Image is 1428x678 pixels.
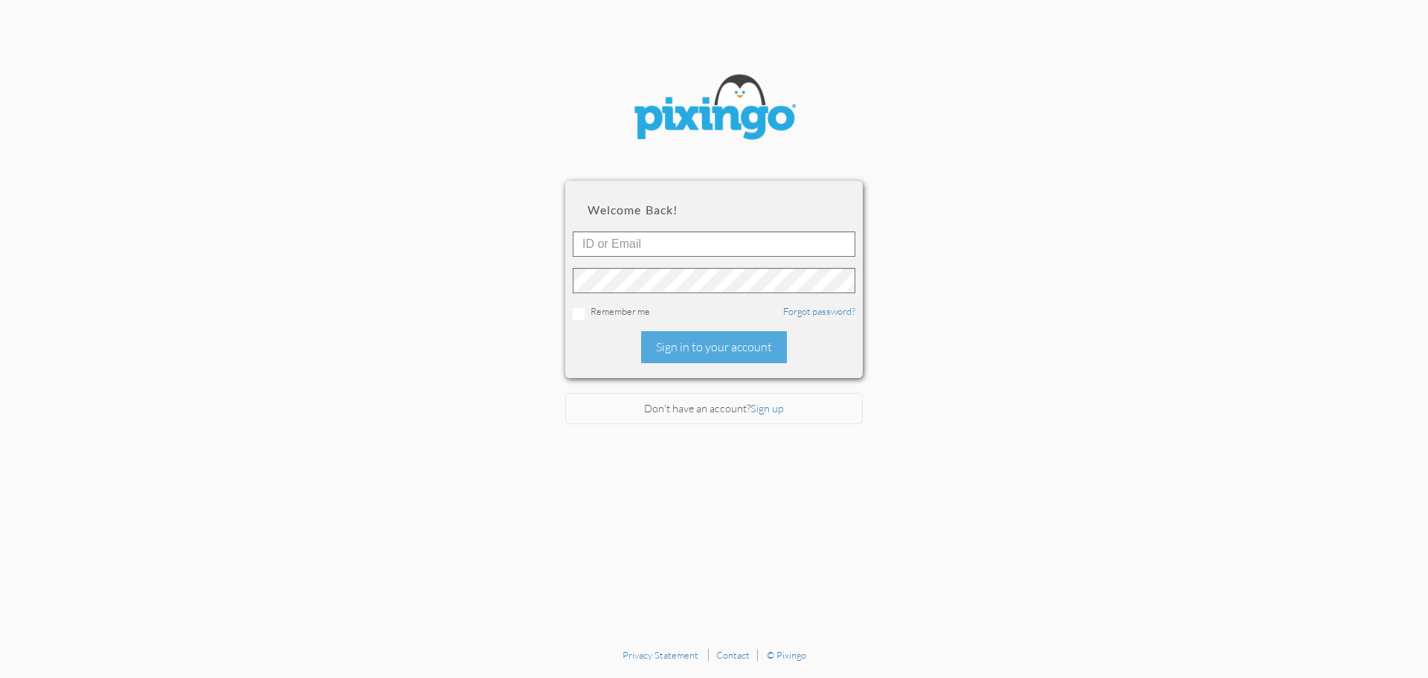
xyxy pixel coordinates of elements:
input: ID or Email [573,231,855,257]
a: © Pixingo [767,649,806,661]
a: Forgot password? [783,305,855,317]
a: Privacy Statement [623,649,698,661]
h2: Welcome back! [588,203,840,217]
div: Sign in to your account [641,331,787,363]
div: Don't have an account? [565,393,863,425]
a: Sign up [750,402,784,415]
img: pixingo logo [625,67,803,151]
a: Contact [716,649,750,661]
div: Remember me [573,304,855,320]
